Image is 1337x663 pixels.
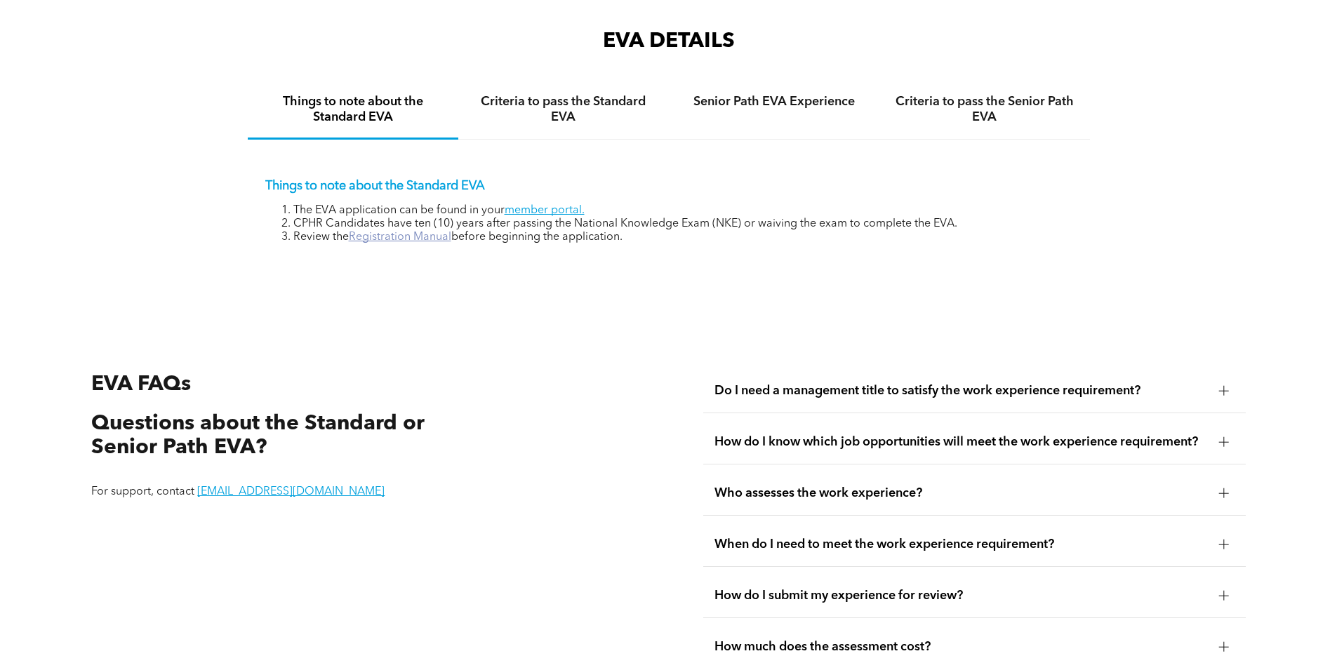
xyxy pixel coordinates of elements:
[892,94,1077,125] h4: Criteria to pass the Senior Path EVA
[260,94,446,125] h4: Things to note about the Standard EVA
[293,204,1072,217] li: The EVA application can be found in your
[714,639,1208,655] span: How much does the assessment cost?
[91,374,191,395] span: EVA FAQs
[91,413,425,459] span: Questions about the Standard or Senior Path EVA?
[714,485,1208,501] span: Who assesses the work experience?
[603,31,735,52] span: EVA DETAILS
[293,217,1072,231] li: CPHR Candidates have ten (10) years after passing the National Knowledge Exam (NKE) or waiving th...
[293,231,1072,244] li: Review the before beginning the application.
[197,486,385,497] a: [EMAIL_ADDRESS][DOMAIN_NAME]
[471,94,656,125] h4: Criteria to pass the Standard EVA
[265,178,1072,194] p: Things to note about the Standard EVA
[349,232,451,243] a: Registration Manual
[91,486,194,497] span: For support, contact
[714,537,1208,552] span: When do I need to meet the work experience requirement?
[505,205,585,216] a: member portal.
[714,434,1208,450] span: How do I know which job opportunities will meet the work experience requirement?
[714,588,1208,603] span: How do I submit my experience for review?
[714,383,1208,399] span: Do I need a management title to satisfy the work experience requirement?
[681,94,867,109] h4: Senior Path EVA Experience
